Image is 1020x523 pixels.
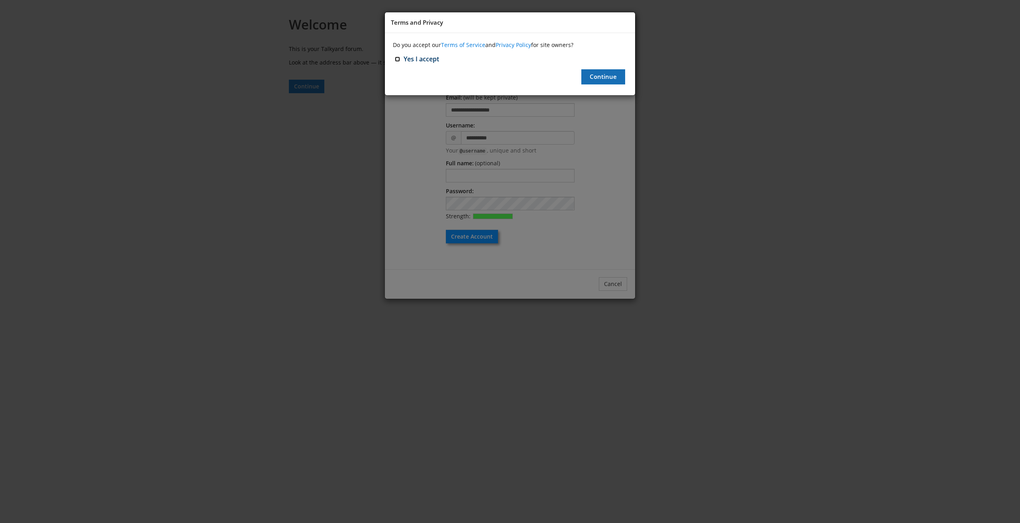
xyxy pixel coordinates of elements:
a: Privacy Policy [496,41,531,49]
p: Do you accept our and for site owners? [393,41,627,49]
input: Yes I accept [395,57,400,62]
a: Terms of Service [441,41,485,49]
label: Yes I accept [401,53,441,65]
h4: Terms and Privacy [391,18,629,27]
button: Continue [581,69,625,84]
